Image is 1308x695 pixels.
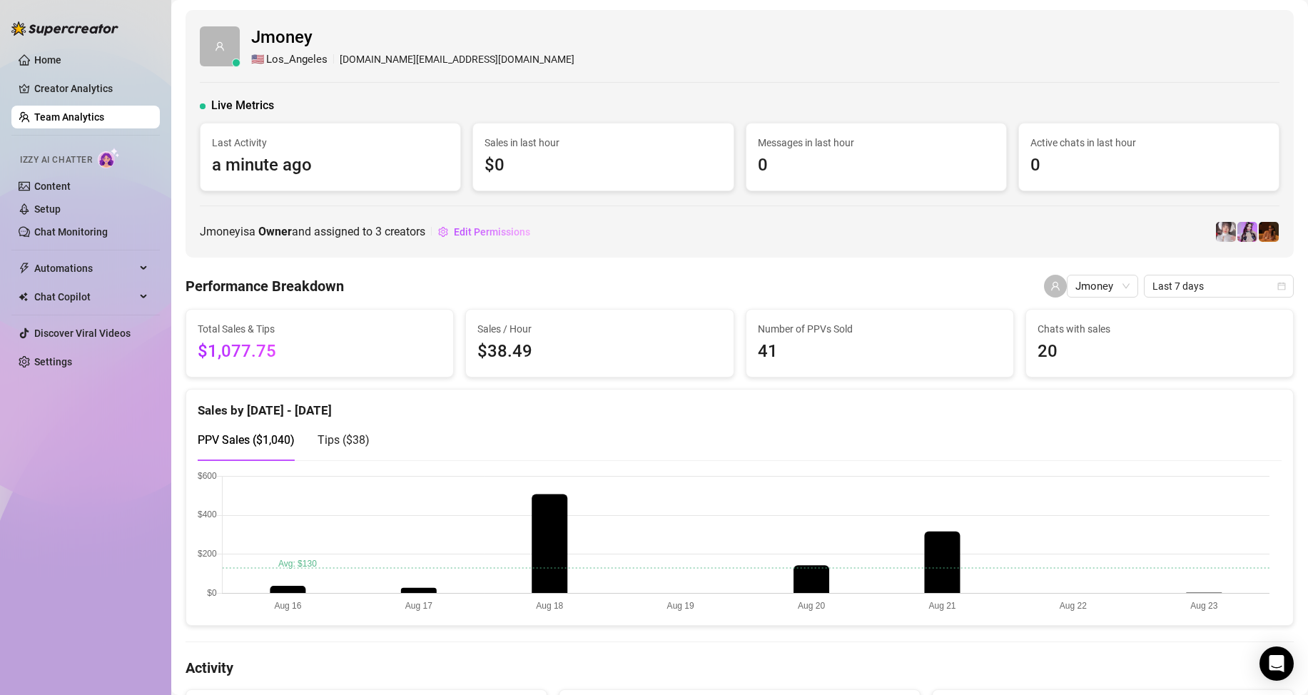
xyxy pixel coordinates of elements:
div: Sales by [DATE] - [DATE] [198,390,1282,420]
img: AI Chatter [98,148,120,168]
span: Total Sales & Tips [198,321,442,337]
span: $1,077.75 [198,338,442,365]
span: Jmoney is a and assigned to creators [200,223,425,240]
span: $38.49 [477,338,721,365]
span: Last 7 days [1152,275,1285,297]
span: Tips ( $38 ) [318,433,370,447]
span: Messages in last hour [758,135,995,151]
span: user [215,41,225,51]
b: Owner [258,225,292,238]
span: Sales in last hour [485,135,721,151]
span: Active chats in last hour [1030,135,1267,151]
span: 0 [1030,152,1267,179]
span: Last Activity [212,135,449,151]
span: Jmoney [1075,275,1130,297]
span: Chats with sales [1038,321,1282,337]
a: Chat Monitoring [34,226,108,238]
a: Setup [34,203,61,215]
a: Team Analytics [34,111,104,123]
span: Live Metrics [211,97,274,114]
span: Automations [34,257,136,280]
img: logo-BBDzfeDw.svg [11,21,118,36]
img: Chat Copilot [19,292,28,302]
a: Discover Viral Videos [34,328,131,339]
a: Creator Analytics [34,77,148,100]
button: Edit Permissions [437,220,531,243]
span: 41 [758,338,1002,365]
span: user [1050,281,1060,291]
div: Open Intercom Messenger [1259,646,1294,681]
img: PantheraX [1259,222,1279,242]
span: 3 [375,225,382,238]
span: 0 [758,152,995,179]
span: setting [438,227,448,237]
span: calendar [1277,282,1286,290]
img: Kisa [1237,222,1257,242]
h4: Performance Breakdown [186,276,344,296]
span: Number of PPVs Sold [758,321,1002,337]
img: Rosie [1216,222,1236,242]
span: a minute ago [212,152,449,179]
span: 🇺🇸 [251,51,265,69]
h4: Activity [186,658,1294,678]
span: PPV Sales ( $1,040 ) [198,433,295,447]
a: Home [34,54,61,66]
span: thunderbolt [19,263,30,274]
span: Sales / Hour [477,321,721,337]
span: Chat Copilot [34,285,136,308]
span: Izzy AI Chatter [20,153,92,167]
span: Jmoney [251,24,574,51]
a: Settings [34,356,72,367]
span: Edit Permissions [454,226,530,238]
a: Content [34,181,71,192]
div: [DOMAIN_NAME][EMAIL_ADDRESS][DOMAIN_NAME] [251,51,574,69]
span: 20 [1038,338,1282,365]
span: Los_Angeles [266,51,328,69]
span: $0 [485,152,721,179]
